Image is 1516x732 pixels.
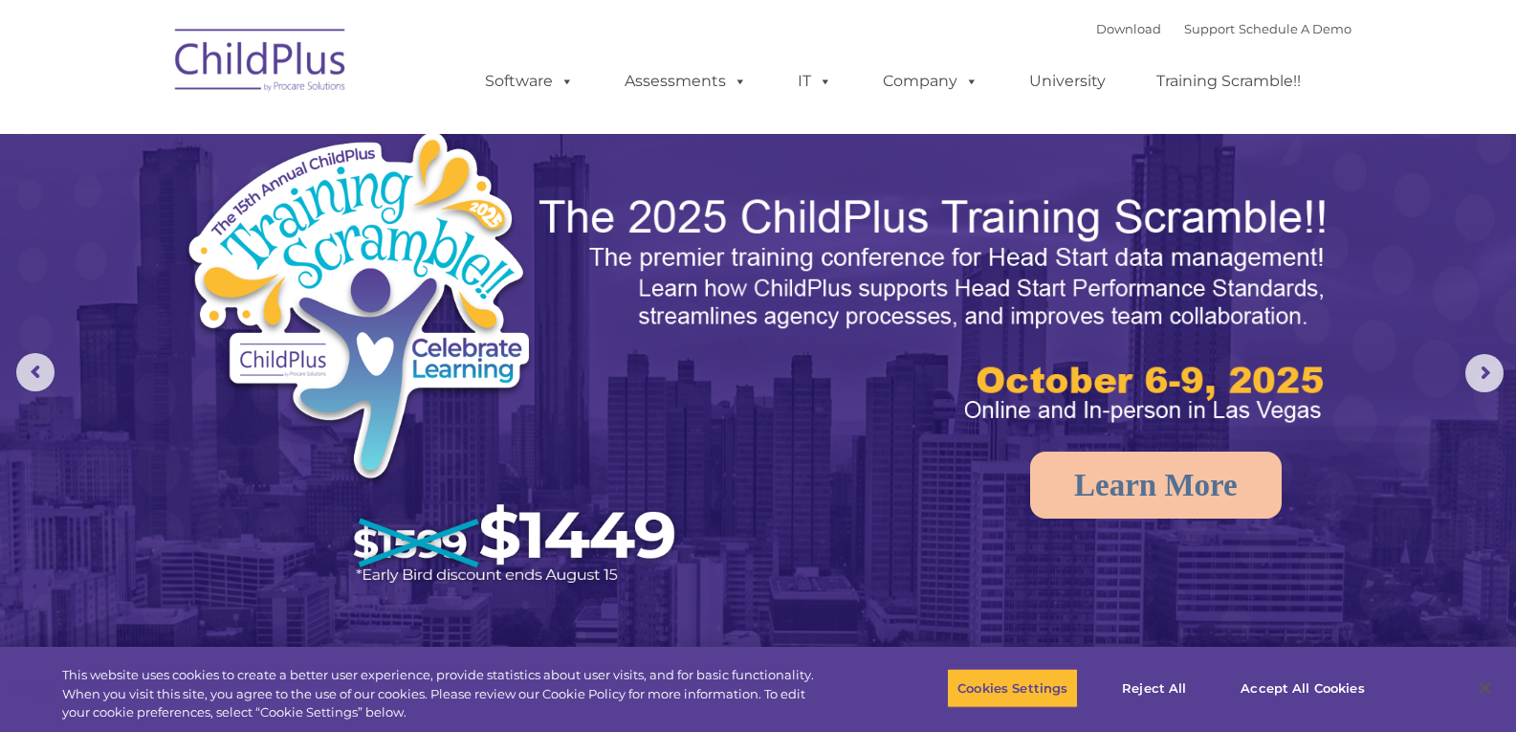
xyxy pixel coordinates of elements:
[1096,21,1351,36] font: |
[1094,668,1214,708] button: Reject All
[266,205,347,219] span: Phone number
[466,62,593,100] a: Software
[1464,667,1506,709] button: Close
[1184,21,1235,36] a: Support
[779,62,851,100] a: IT
[1230,668,1374,708] button: Accept All Cookies
[1030,452,1282,519] a: Learn More
[1010,62,1125,100] a: University
[266,126,324,141] span: Last name
[605,62,766,100] a: Assessments
[947,668,1078,708] button: Cookies Settings
[62,666,834,722] div: This website uses cookies to create a better user experience, provide statistics about user visit...
[1096,21,1161,36] a: Download
[864,62,998,100] a: Company
[1239,21,1351,36] a: Schedule A Demo
[1137,62,1320,100] a: Training Scramble!!
[165,15,357,111] img: ChildPlus by Procare Solutions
